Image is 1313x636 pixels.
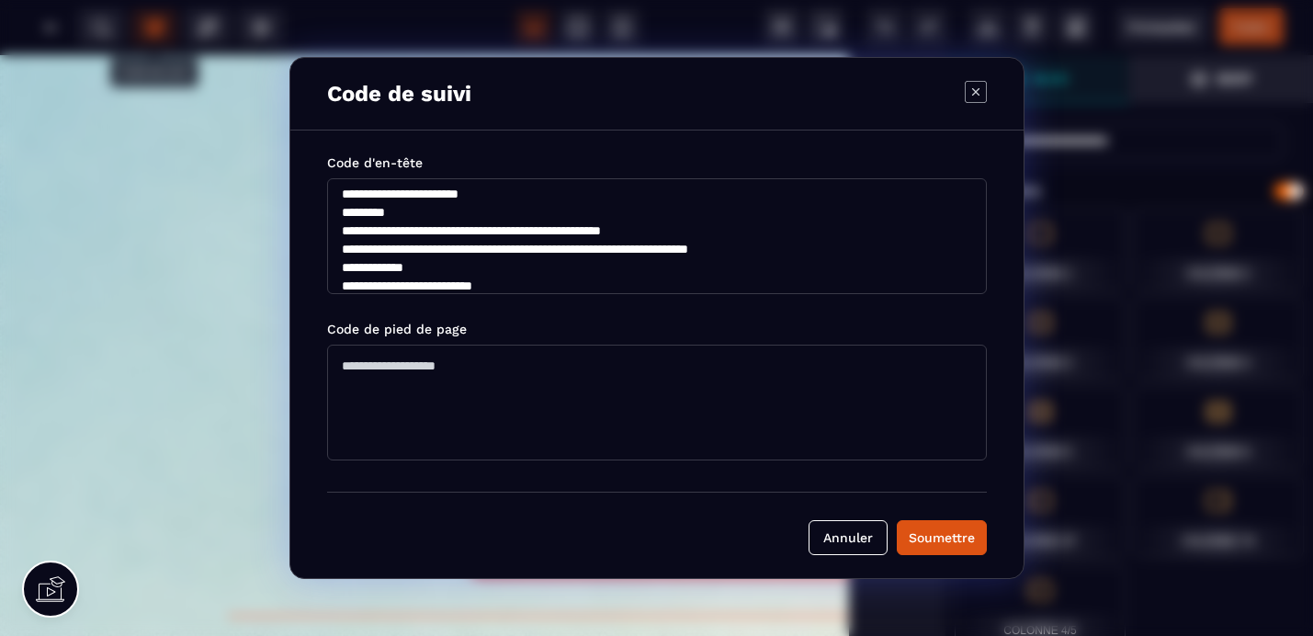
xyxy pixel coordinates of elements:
div: Félicitations ! [410,183,912,466]
button: Soumettre [897,520,987,555]
label: Code de pied de page [327,322,467,336]
div: Soumettre [909,528,975,547]
button: Annuler [809,520,888,555]
h1: Félicitations ! Ton inscription est validée pour la masterclass de dimanche à 18h00 [28,37,1296,146]
label: Code d'en-tête [327,155,423,170]
p: Code de suivi [327,81,471,107]
button: Rejoins la communauté Whatsaap [470,485,853,522]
